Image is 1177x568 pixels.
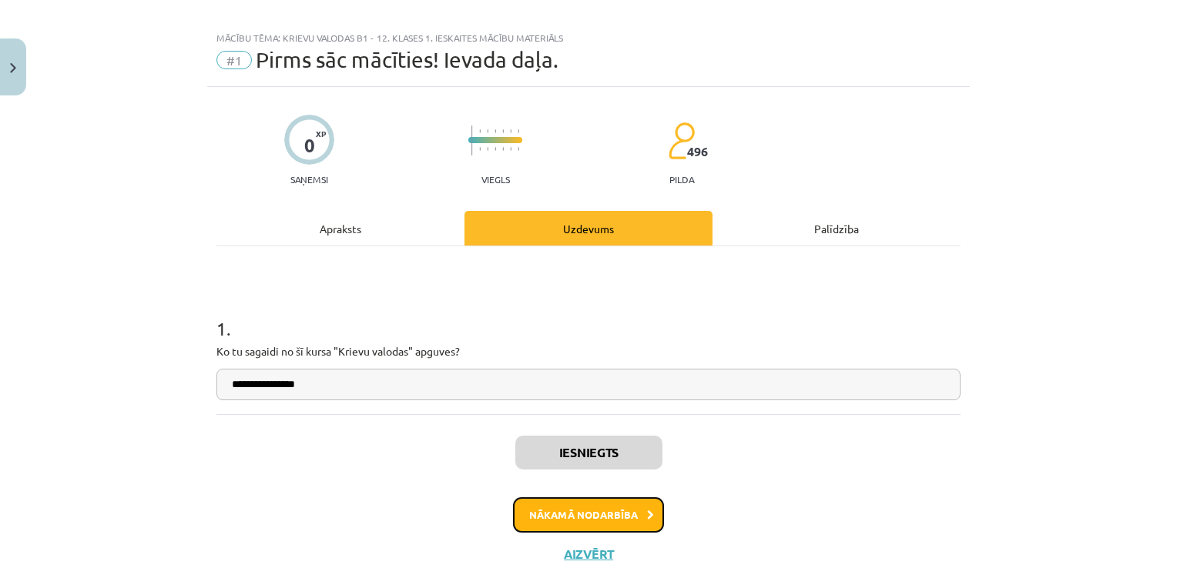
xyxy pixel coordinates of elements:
[471,125,473,155] img: icon-long-line-d9ea69661e0d244f92f715978eff75569469978d946b2353a9bb055b3ed8787d.svg
[487,129,488,133] img: icon-short-line-57e1e144782c952c97e751825c79c345078a6d821885a25fce030b3d8c18986b.svg
[479,147,481,151] img: icon-short-line-57e1e144782c952c97e751825c79c345078a6d821885a25fce030b3d8c18986b.svg
[518,147,519,151] img: icon-short-line-57e1e144782c952c97e751825c79c345078a6d821885a25fce030b3d8c18986b.svg
[481,174,510,185] p: Viegls
[487,147,488,151] img: icon-short-line-57e1e144782c952c97e751825c79c345078a6d821885a25fce030b3d8c18986b.svg
[256,47,558,72] span: Pirms sāc mācīties! Ievada daļa.
[502,129,504,133] img: icon-short-line-57e1e144782c952c97e751825c79c345078a6d821885a25fce030b3d8c18986b.svg
[668,122,695,160] img: students-c634bb4e5e11cddfef0936a35e636f08e4e9abd3cc4e673bd6f9a4125e45ecb1.svg
[510,147,511,151] img: icon-short-line-57e1e144782c952c97e751825c79c345078a6d821885a25fce030b3d8c18986b.svg
[502,147,504,151] img: icon-short-line-57e1e144782c952c97e751825c79c345078a6d821885a25fce030b3d8c18986b.svg
[284,174,334,185] p: Saņemsi
[687,145,708,159] span: 496
[495,129,496,133] img: icon-short-line-57e1e144782c952c97e751825c79c345078a6d821885a25fce030b3d8c18986b.svg
[464,211,713,246] div: Uzdevums
[216,51,252,69] span: #1
[495,147,496,151] img: icon-short-line-57e1e144782c952c97e751825c79c345078a6d821885a25fce030b3d8c18986b.svg
[513,497,664,533] button: Nākamā nodarbība
[713,211,961,246] div: Palīdzība
[510,129,511,133] img: icon-short-line-57e1e144782c952c97e751825c79c345078a6d821885a25fce030b3d8c18986b.svg
[518,129,519,133] img: icon-short-line-57e1e144782c952c97e751825c79c345078a6d821885a25fce030b3d8c18986b.svg
[216,32,961,43] div: Mācību tēma: Krievu valodas b1 - 12. klases 1. ieskaites mācību materiāls
[216,211,464,246] div: Apraksts
[515,436,662,469] button: Iesniegts
[304,135,315,156] div: 0
[216,291,961,339] h1: 1 .
[316,129,326,138] span: XP
[479,129,481,133] img: icon-short-line-57e1e144782c952c97e751825c79c345078a6d821885a25fce030b3d8c18986b.svg
[216,343,961,359] p: Ko tu sagaidi no šī kursa "Krievu valodas" apguves?
[10,63,16,73] img: icon-close-lesson-0947bae3869378f0d4975bcd49f059093ad1ed9edebbc8119c70593378902aed.svg
[559,546,618,562] button: Aizvērt
[669,174,694,185] p: pilda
